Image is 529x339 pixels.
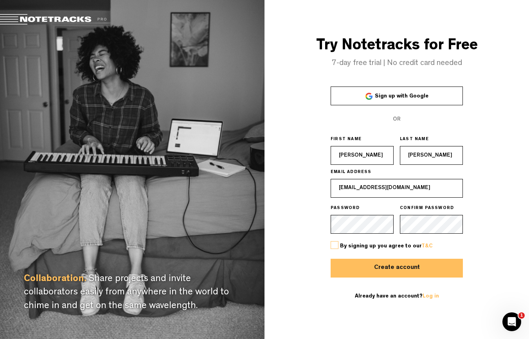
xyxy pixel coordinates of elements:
[355,294,439,299] span: Already have an account?
[502,312,521,331] iframe: Intercom live chat
[264,38,529,55] h3: Try Notetracks for Free
[400,137,429,143] span: LAST NAME
[400,146,463,165] input: Last name
[518,312,525,319] span: 1
[331,169,372,176] span: EMAIL ADDRESS
[24,275,86,284] span: Collaboration.
[331,179,463,198] input: Email
[24,275,229,311] span: Share projects and invite collaborators easily from anywhere in the world to chime in and get on ...
[400,206,454,212] span: CONFIRM PASSWORD
[340,243,433,249] span: By signing up you agree to our
[331,259,463,278] button: Create account
[331,137,362,143] span: FIRST NAME
[331,146,394,165] input: First name
[423,294,439,299] a: Log in
[264,59,529,68] h4: 7-day free trial | No credit card needed
[331,206,360,212] span: PASSWORD
[375,94,428,99] span: Sign up with Google
[393,117,401,122] span: OR
[421,243,433,249] a: T&C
